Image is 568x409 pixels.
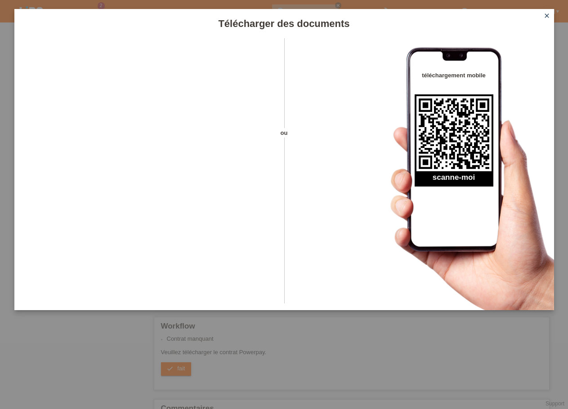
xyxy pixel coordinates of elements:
[541,11,553,22] a: close
[415,72,493,79] h4: téléchargement mobile
[543,12,550,19] i: close
[415,173,493,187] h2: scanne-moi
[28,61,268,285] iframe: Upload
[14,18,554,29] h1: Télécharger des documents
[268,128,300,138] span: ou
